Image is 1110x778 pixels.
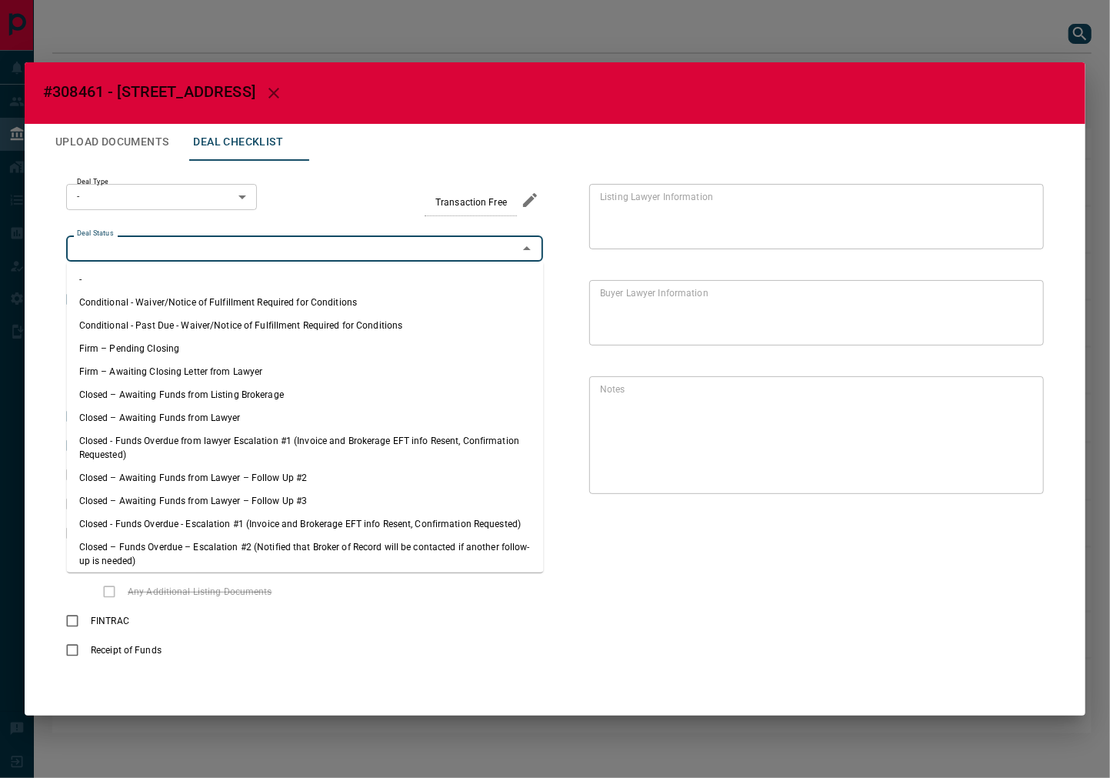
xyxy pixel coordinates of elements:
[181,124,295,161] button: Deal Checklist
[87,614,133,628] span: FINTRAC
[87,643,165,657] span: Receipt of Funds
[43,124,181,161] button: Upload Documents
[43,82,255,101] span: #308461 - [STREET_ADDRESS]
[67,429,544,466] li: Closed - Funds Overdue from lawyer Escalation #1 (Invoice and Brokerage EFT info Resent, Confirma...
[77,177,108,187] label: Deal Type
[67,314,544,337] li: Conditional - Past Due - Waiver/Notice of Fulfillment Required for Conditions
[66,184,257,210] div: -
[67,513,544,536] li: Closed - Funds Overdue - Escalation #1 (Invoice and Brokerage EFT info Resent, Confirmation Reque...
[600,286,1027,339] textarea: text field
[67,406,544,429] li: Closed – Awaiting Funds from Lawyer
[516,238,538,259] button: Close
[67,268,544,291] li: -
[517,187,543,213] button: edit
[77,229,113,239] label: Deal Status
[600,382,1027,487] textarea: text field
[67,291,544,314] li: Conditional - Waiver/Notice of Fulfillment Required for Conditions
[600,190,1027,242] textarea: text field
[67,337,544,360] li: Firm – Pending Closing
[67,536,544,573] li: Closed – Funds Overdue – Escalation #2 (Notified that Broker of Record will be contacted if anoth...
[67,360,544,383] li: Firm – Awaiting Closing Letter from Lawyer
[124,585,276,599] span: Any Additional Listing Documents
[67,573,544,596] li: Closed – Funds Overdue - Escalation #3 (Broker of Record has been Contacted)
[67,489,544,513] li: Closed – Awaiting Funds from Lawyer – Follow Up #3
[67,466,544,489] li: Closed – Awaiting Funds from Lawyer – Follow Up #2
[67,383,544,406] li: Closed – Awaiting Funds from Listing Brokerage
